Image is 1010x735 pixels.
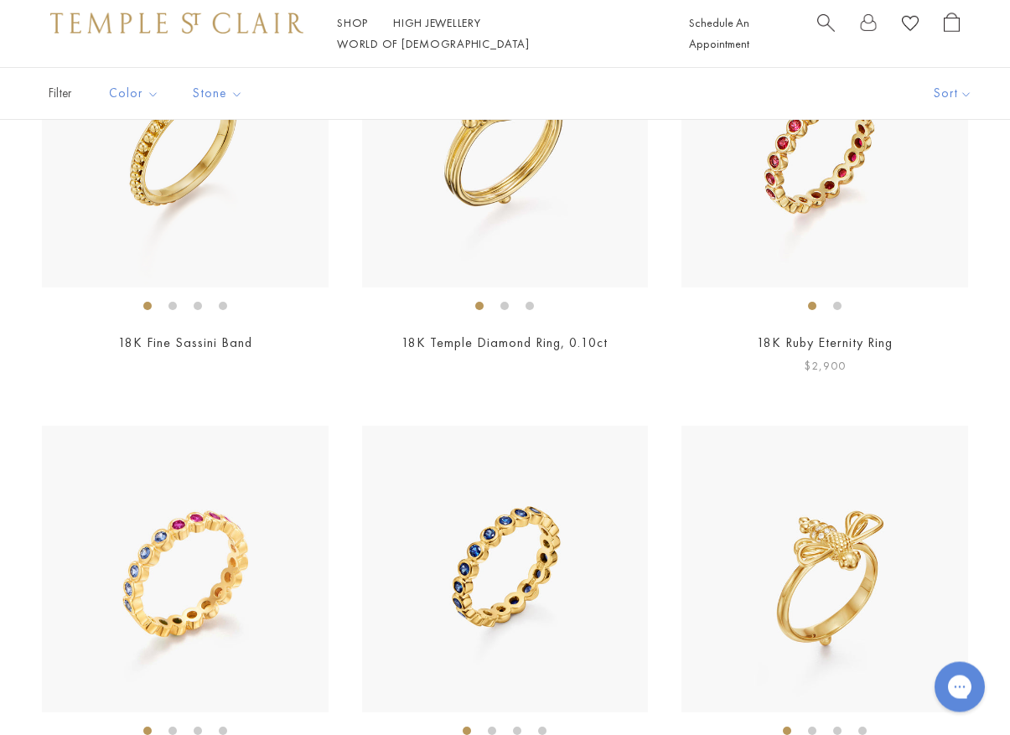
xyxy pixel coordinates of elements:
[944,13,960,54] a: Open Shopping Bag
[681,427,968,713] img: R31844-RESTBEE
[42,3,329,289] img: 18K Fine Sassini Band
[362,427,649,713] img: R16800-BS65
[681,3,968,289] img: 18K Ruby Eternity Ring
[804,357,846,376] span: $2,900
[337,13,651,54] nav: Main navigation
[118,334,252,352] a: 18K Fine Sassini Band
[817,13,835,54] a: Search
[902,13,919,39] a: View Wishlist
[337,15,368,30] a: ShopShop
[926,656,993,718] iframe: Gorgias live chat messenger
[689,15,749,51] a: Schedule An Appointment
[184,83,256,104] span: Stone
[96,75,172,112] button: Color
[42,427,329,713] img: 18K Rainbow Eternity Ring
[393,15,481,30] a: High JewelleryHigh Jewellery
[362,3,649,289] img: R11805-CL.10
[401,334,608,352] a: 18K Temple Diamond Ring, 0.10ct
[337,36,529,51] a: World of [DEMOGRAPHIC_DATA]World of [DEMOGRAPHIC_DATA]
[101,83,172,104] span: Color
[180,75,256,112] button: Stone
[50,13,303,33] img: Temple St. Clair
[757,334,893,352] a: 18K Ruby Eternity Ring
[896,68,1010,119] button: Show sort by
